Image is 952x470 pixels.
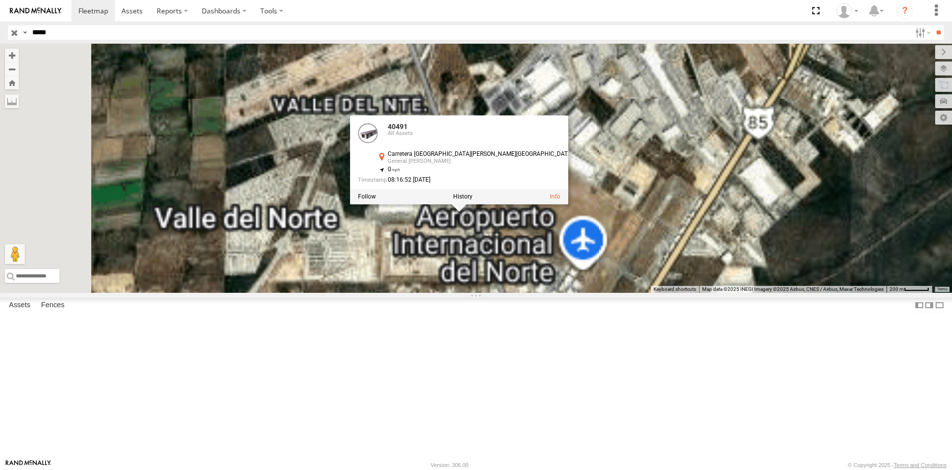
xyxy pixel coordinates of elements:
label: Measure [5,94,19,108]
button: Map Scale: 200 m per 47 pixels [887,286,932,293]
i: ? [897,3,913,19]
label: Search Query [21,25,29,40]
label: Assets [4,298,35,312]
span: 200 m [890,286,904,292]
label: Hide Summary Table [935,298,945,312]
div: Version: 306.00 [431,462,469,468]
a: 40491 [388,123,408,131]
span: Map data ©2025 INEGI Imagery ©2025 Airbus, CNES / Airbus, Maxar Technologies [702,286,884,292]
div: All Assets [388,131,573,137]
label: Fences [36,298,69,312]
div: Carretera [GEOGRAPHIC_DATA][PERSON_NAME][GEOGRAPHIC_DATA] [388,151,573,157]
img: rand-logo.svg [10,7,61,14]
a: Terms (opens in new tab) [937,287,948,291]
div: Date/time of location update [358,177,573,184]
div: © Copyright 2025 - [848,462,947,468]
a: Visit our Website [5,460,51,470]
div: Juan Lopez [833,3,862,18]
label: Dock Summary Table to the Left [914,298,924,312]
a: View Asset Details [550,194,560,201]
label: View Asset History [453,194,473,201]
button: Drag Pegman onto the map to open Street View [5,244,25,264]
label: Realtime tracking of Asset [358,194,376,201]
label: Search Filter Options [911,25,933,40]
button: Zoom Home [5,76,19,89]
label: Dock Summary Table to the Right [924,298,934,312]
button: Keyboard shortcuts [654,286,696,293]
a: Terms and Conditions [894,462,947,468]
span: 0 [388,166,400,173]
a: View Asset Details [358,123,378,143]
div: General [PERSON_NAME] [388,159,573,165]
button: Zoom in [5,49,19,62]
button: Zoom out [5,62,19,76]
label: Map Settings [935,111,952,125]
